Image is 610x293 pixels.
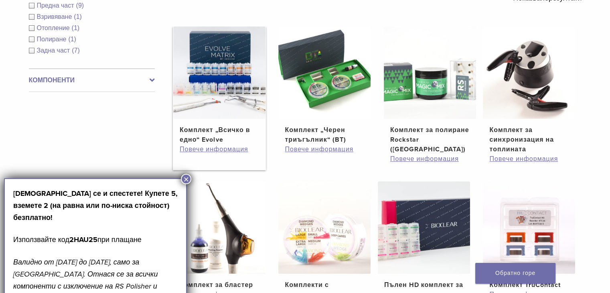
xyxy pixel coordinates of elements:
font: Отопление [37,24,70,31]
font: Комплект за полиране Rockstar ([GEOGRAPHIC_DATA]) [390,126,469,153]
a: Повече информация [390,154,470,164]
a: Комплект „Всичко в едно“ EvolveКомплект „Всичко в едно“ Evolve [173,26,266,144]
a: Повече информация [180,144,259,154]
img: Пълен HD комплект за предна хирургия [378,181,470,274]
font: Задна част [37,47,70,54]
font: Комплект „Всичко в едно“ Evolve [180,126,250,144]
font: Обратно горе [495,270,535,277]
font: (1) [72,24,80,31]
font: Използвайте код [13,235,69,244]
font: Комплект за синхронизация на топлината [489,126,554,153]
font: Предна част [37,2,74,9]
font: Комплект „Черен триъгълник“ (BT) [285,126,346,144]
a: Комплект TruContactКомплект TruContact [482,181,576,290]
a: Комплект за бластерКомплект за бластер [173,181,266,290]
img: Комплект за полиране Rockstar (RS) [384,26,476,119]
font: Компоненти [29,77,75,83]
a: Обратно горе [475,263,555,284]
font: Взривяване [37,13,72,20]
font: (1) [68,36,76,43]
img: Комплект TruContact [483,181,575,274]
font: Полиране [37,36,67,43]
font: (1) [74,13,82,20]
img: Комплект „Черен триъгълник“ (BT) [278,26,371,119]
font: Повече информация [390,155,459,163]
font: Повече информация [489,155,558,163]
a: Комплект за синхронизация на топлинатаКомплект за синхронизация на топлината [482,26,576,154]
font: (9) [76,2,84,9]
a: Комплект „Черен триъгълник“ (BT)Комплект „Черен триъгълник“ (BT) [278,26,371,144]
font: Комплект за бластер [180,281,253,289]
font: Комплект TruContact [489,281,561,289]
font: Повече информация [180,145,248,153]
img: Комплект „Всичко в едно“ Evolve [173,26,265,119]
font: Повече информация [285,145,353,153]
font: при плащане [97,235,142,244]
font: 2HAU25 [69,235,97,244]
img: Комплекти с диамантени клинове [278,181,371,274]
a: Повече информация [489,154,569,164]
a: Комплект за полиране Rockstar (RS)Комплект за полиране Rockstar ([GEOGRAPHIC_DATA]) [383,26,477,154]
font: [DEMOGRAPHIC_DATA] се и спестете! Купете 5, вземете 2 (на равна или по-ниска стойност) безплатно! [13,189,178,222]
a: Повече информация [285,144,364,154]
img: Комплект за синхронизация на топлината [483,26,575,119]
font: × [183,174,189,185]
img: Комплект за бластер [173,181,265,274]
font: (7) [72,47,80,54]
button: Затвори [181,174,191,184]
